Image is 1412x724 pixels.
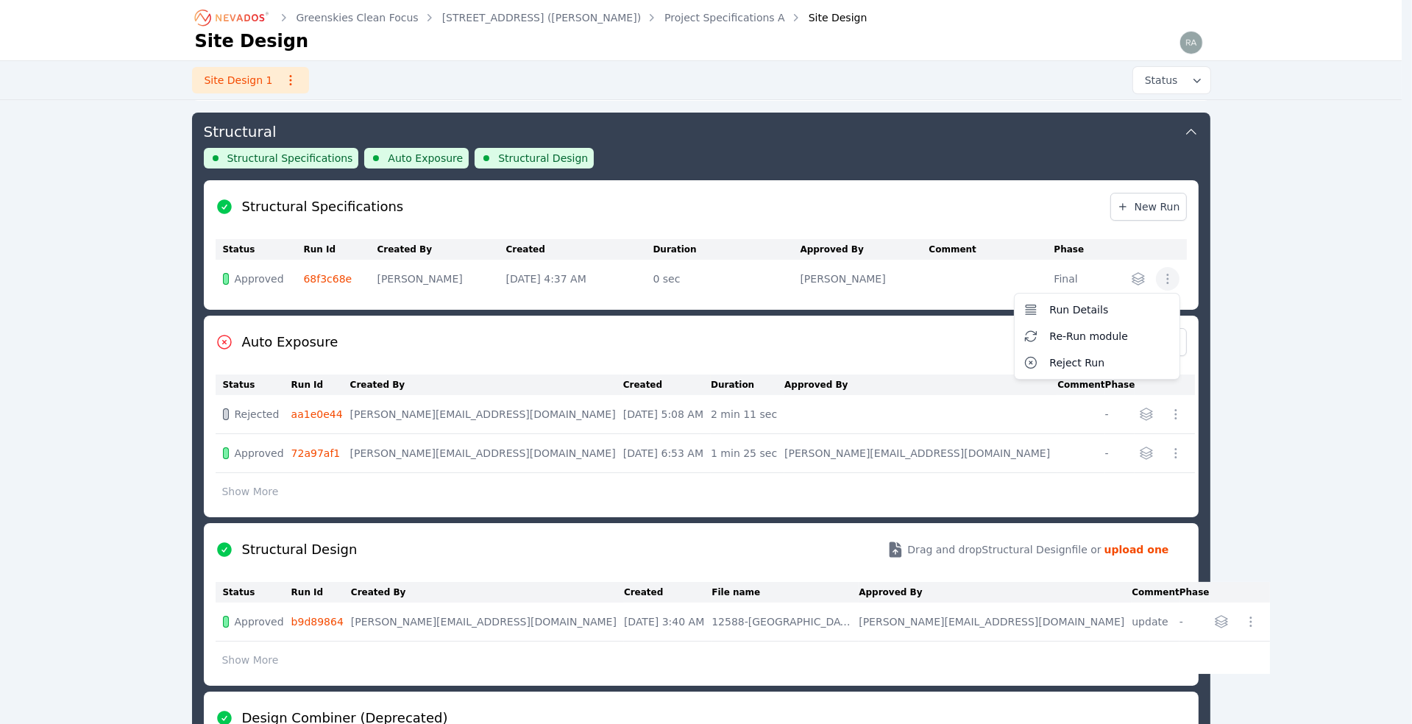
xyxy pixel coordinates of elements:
[1018,349,1177,376] button: Reject Run
[1050,355,1105,370] span: Reject Run
[1050,302,1109,317] span: Run Details
[1018,297,1177,323] button: Run Details
[1050,329,1129,344] span: Re-Run module
[1018,323,1177,349] button: Re-Run module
